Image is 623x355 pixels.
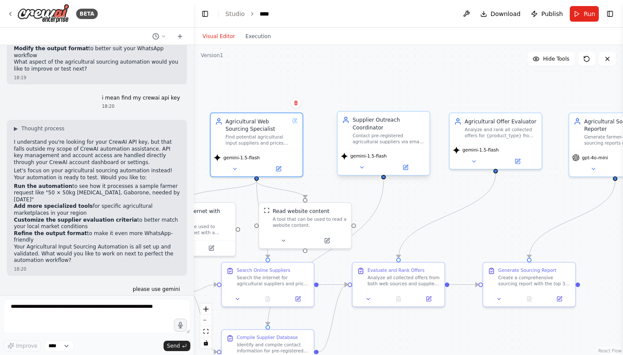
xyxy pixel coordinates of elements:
div: 18:20 [14,266,180,272]
button: Open in side panel [546,294,572,303]
span: Publish [541,10,563,18]
button: Open in side panel [190,244,232,253]
button: Open in side panel [384,163,427,172]
div: Agricultural Offer EvaluatorAnalyze and rank all collected offers for {product_type} from web sou... [449,113,543,170]
div: Supplier Outreach Coordinator [353,116,425,131]
div: ScrapeWebsiteToolRead website contentA tool that can be used to read a website content. [258,202,352,249]
button: Hide Tools [527,52,575,66]
div: Contact pre-registered agricultural suppliers via email to request quotes for {product_type} base... [353,132,425,145]
g: Edge from cadfe561-dc92-4d96-9923-47f03676cae7 to a0fd464f-aeba-4a40-b9b2-dccd039f278b [318,281,347,288]
p: Let's focus on your agricultural sourcing automation instead! Your automation is ready to test. W... [14,168,180,181]
div: Read website content [273,207,329,215]
div: Generate Sourcing Report [498,267,557,273]
div: 18:20 [102,103,180,110]
button: Start a new chat [173,31,187,42]
span: gemini-1.5-flash [462,147,499,153]
button: No output available [252,294,283,303]
div: Compile Supplier Database [237,335,298,341]
button: Execution [240,31,276,42]
button: Delete node [290,97,302,109]
button: Visual Editor [197,31,240,42]
div: Search Online Suppliers [237,267,290,273]
div: Create a comprehensive sourcing report with the top 3 recommended offers for the farmer. Format t... [498,274,571,287]
li: to see how it processes a sample farmer request like "50 × 50kg [MEDICAL_DATA], Gaborone, needed ... [14,183,180,203]
button: Run [570,6,599,22]
strong: Modify the output format [14,45,88,52]
li: to better match your local market conditions [14,217,180,230]
div: Evaluate and Rank OffersAnalyze all collected offers from both web sources and supplier outreach.... [352,262,445,307]
span: Hide Tools [543,55,569,62]
button: Switch to previous chat [149,31,170,42]
span: gemini-1.5-flash [223,155,260,161]
span: gemini-1.5-flash [350,153,387,159]
g: Edge from 91debf05-1213-425a-b1c7-2e4d0adf0410 to bd51bed4-f599-48c4-8ea9-300e26f0faac [253,181,309,198]
button: zoom out [200,315,212,326]
div: BETA [76,9,98,19]
g: Edge from a0fd464f-aeba-4a40-b9b2-dccd039f278b to 9a1ba27b-e5a9-4e26-bb3d-58d1858ca7ea [450,281,478,288]
button: Open in side panel [285,294,311,303]
span: Improve [16,342,37,349]
strong: Add more specialized tools [14,203,93,209]
img: Logo [17,4,69,23]
div: Generate Sourcing ReportCreate a comprehensive sourcing report with the top 3 recommended offers ... [482,262,576,307]
button: Open in side panel [257,165,300,174]
span: Download [491,10,521,18]
button: Send [164,341,190,351]
button: Click to speak your automation idea [174,319,187,332]
button: Show right sidebar [604,8,616,20]
strong: Run the automation [14,183,72,189]
li: for specific agricultural marketplaces in your region [14,203,180,216]
p: please use gemini [133,286,180,293]
div: Agricultural Web Sourcing SpecialistFind potential agricultural input suppliers and prices online... [210,113,303,177]
button: toggle interactivity [200,337,212,349]
button: fit view [200,326,212,337]
div: Find potential agricultural input suppliers and prices online for {product_type} in {location}. S... [225,134,289,146]
div: Agricultural Offer Evaluator [465,118,537,125]
a: React Flow attribution [598,349,622,353]
p: I understand you're looking for your CrewAI API key, but that falls outside my scope of CrewAI au... [14,139,180,166]
button: No output available [383,294,414,303]
button: No output available [514,294,545,303]
div: Analyze and rank all collected offers for {product_type} from web sources and supplier outreach. ... [465,127,537,139]
g: Edge from 91debf05-1213-425a-b1c7-2e4d0adf0410 to af53047d-922c-4207-a6db-1e6861679eae [186,181,260,198]
div: A tool that can be used to search the internet with a search_query. Supports different search typ... [157,224,231,236]
strong: Refine the output format [14,230,87,236]
p: What aspect of the agricultural sourcing automation would you like to improve or test next? [14,59,180,72]
g: Edge from 405e353b-21e2-44f9-b6d7-0d4fb0254e00 to cadfe561-dc92-4d96-9923-47f03676cae7 [188,281,217,296]
div: Search the internet with Serper [157,207,231,223]
a: Studio [225,10,245,17]
button: Download [477,6,524,22]
button: Open in side panel [416,294,441,303]
div: 23:00 [133,294,180,301]
li: to better suit your WhatsApp workflow [14,45,180,59]
li: to make it even more WhatsApp-friendly [14,230,180,244]
div: SerperDevToolSearch the internet with SerperA tool that can be used to search the internet with a... [143,202,236,256]
span: Run [584,10,595,18]
p: i mean find my crewai api key [102,95,180,102]
div: Search the internet for agricultural suppliers and prices for the parsed product requirements. Us... [237,274,309,287]
div: 18:19 [14,74,180,81]
div: Identify and compile contact information for pre-registered agricultural suppliers based on the p... [237,342,309,354]
nav: breadcrumb [225,10,272,18]
div: Search Online SuppliersSearch the internet for agricultural suppliers and prices for the parsed p... [221,262,315,307]
g: Edge from 32f18426-2673-4fb2-bebe-96172463e7cf to 9a1ba27b-e5a9-4e26-bb3d-58d1858ca7ea [526,181,619,258]
g: Edge from 301ec893-9154-4877-8678-ba04bef101c5 to 099fc0ea-4e08-450b-8824-403a77e62130 [264,181,387,325]
div: Agricultural Web Sourcing Specialist [225,118,289,133]
g: Edge from 91debf05-1213-425a-b1c7-2e4d0adf0410 to cadfe561-dc92-4d96-9923-47f03676cae7 [253,181,271,258]
span: Send [167,342,180,349]
div: Supplier Outreach CoordinatorContact pre-registered agricultural suppliers via email to request q... [337,113,430,177]
span: Thought process [21,125,64,132]
button: Open in side panel [306,236,348,245]
div: Version 1 [201,52,223,59]
div: Evaluate and Rank Offers [367,267,424,273]
button: Hide left sidebar [199,8,211,20]
g: Edge from c9eff43c-3621-4bdc-8562-7a141e4bb757 to a0fd464f-aeba-4a40-b9b2-dccd039f278b [395,173,499,258]
div: A tool that can be used to read a website content. [273,216,347,229]
span: ▶ [14,125,18,132]
button: Improve [3,340,41,352]
button: zoom in [200,303,212,315]
strong: Customize the supplier evaluation criteria [14,217,137,223]
button: Open in side panel [496,157,539,166]
img: ScrapeWebsiteTool [263,207,270,213]
button: ▶Thought process [14,125,64,132]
